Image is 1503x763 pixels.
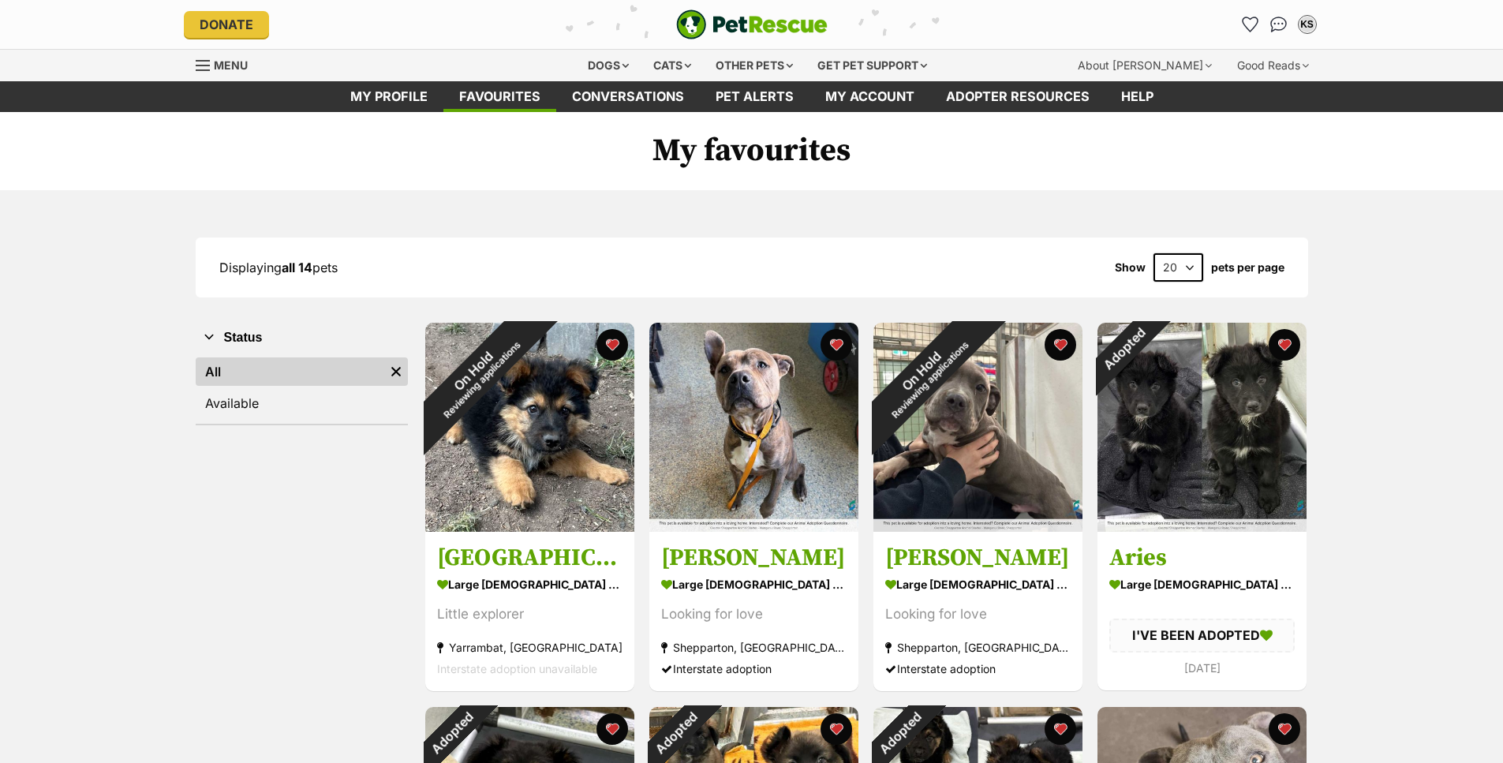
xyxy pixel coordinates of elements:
[443,81,556,112] a: Favourites
[661,544,847,574] h3: [PERSON_NAME]
[873,532,1082,692] a: [PERSON_NAME] large [DEMOGRAPHIC_DATA] Dog Looking for love Shepparton, [GEOGRAPHIC_DATA] Interst...
[1238,12,1263,37] a: Favourites
[437,544,623,574] h3: [GEOGRAPHIC_DATA]
[335,81,443,112] a: My profile
[1269,329,1300,361] button: favourite
[1097,532,1307,690] a: Aries large [DEMOGRAPHIC_DATA] Dog I'VE BEEN ADOPTED [DATE] favourite
[282,260,312,275] strong: all 14
[214,58,248,72] span: Menu
[384,357,408,386] a: Remove filter
[1109,657,1295,679] div: [DATE]
[889,339,970,421] span: Reviewing applications
[1097,323,1307,532] img: Aries
[1238,12,1320,37] ul: Account quick links
[1226,50,1320,81] div: Good Reads
[809,81,930,112] a: My account
[184,11,269,38] a: Donate
[1045,329,1076,361] button: favourite
[661,604,847,626] div: Looking for love
[437,638,623,659] div: Yarrambat, [GEOGRAPHIC_DATA]
[1067,50,1223,81] div: About [PERSON_NAME]
[661,638,847,659] div: Shepparton, [GEOGRAPHIC_DATA]
[676,9,828,39] a: PetRescue
[1299,17,1315,32] div: KS
[577,50,640,81] div: Dogs
[838,288,1012,462] div: On Hold
[873,519,1082,535] a: On HoldReviewing applications
[821,329,852,361] button: favourite
[556,81,700,112] a: conversations
[649,532,858,692] a: [PERSON_NAME] large [DEMOGRAPHIC_DATA] Dog Looking for love Shepparton, [GEOGRAPHIC_DATA] Interst...
[1109,574,1295,597] div: large [DEMOGRAPHIC_DATA] Dog
[196,327,408,348] button: Status
[930,81,1105,112] a: Adopter resources
[1211,261,1284,274] label: pets per page
[1109,619,1295,653] div: I'VE BEEN ADOPTED
[196,50,259,78] a: Menu
[705,50,804,81] div: Other pets
[676,9,828,39] img: logo-e224e6f780fb5917bec1dbf3a21bbac754714ae5b6737aabdf751b685950b380.svg
[437,574,623,597] div: large [DEMOGRAPHIC_DATA] Dog
[1115,261,1146,274] span: Show
[425,323,634,532] img: Hanover
[649,323,858,532] img: Winston
[441,339,522,421] span: Reviewing applications
[196,389,408,417] a: Available
[425,519,634,535] a: On HoldReviewing applications
[1266,12,1292,37] a: Conversations
[596,329,628,361] button: favourite
[873,323,1082,532] img: Freddy
[700,81,809,112] a: Pet alerts
[1105,81,1169,112] a: Help
[1097,519,1307,535] a: Adopted
[1076,302,1170,396] div: Adopted
[196,354,408,424] div: Status
[219,260,338,275] span: Displaying pets
[885,574,1071,597] div: large [DEMOGRAPHIC_DATA] Dog
[661,659,847,680] div: Interstate adoption
[1109,544,1295,574] h3: Aries
[437,663,597,676] span: Interstate adoption unavailable
[390,288,564,462] div: On Hold
[196,357,384,386] a: All
[885,659,1071,680] div: Interstate adoption
[437,604,623,626] div: Little explorer
[596,713,628,745] button: favourite
[1270,17,1287,32] img: chat-41dd97257d64d25036548639549fe6c8038ab92f7586957e7f3b1b290dea8141.svg
[885,604,1071,626] div: Looking for love
[1295,12,1320,37] button: My account
[885,638,1071,659] div: Shepparton, [GEOGRAPHIC_DATA]
[885,544,1071,574] h3: [PERSON_NAME]
[661,574,847,597] div: large [DEMOGRAPHIC_DATA] Dog
[425,532,634,692] a: [GEOGRAPHIC_DATA] large [DEMOGRAPHIC_DATA] Dog Little explorer Yarrambat, [GEOGRAPHIC_DATA] Inter...
[821,713,852,745] button: favourite
[642,50,702,81] div: Cats
[806,50,938,81] div: Get pet support
[1045,713,1076,745] button: favourite
[1269,713,1300,745] button: favourite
